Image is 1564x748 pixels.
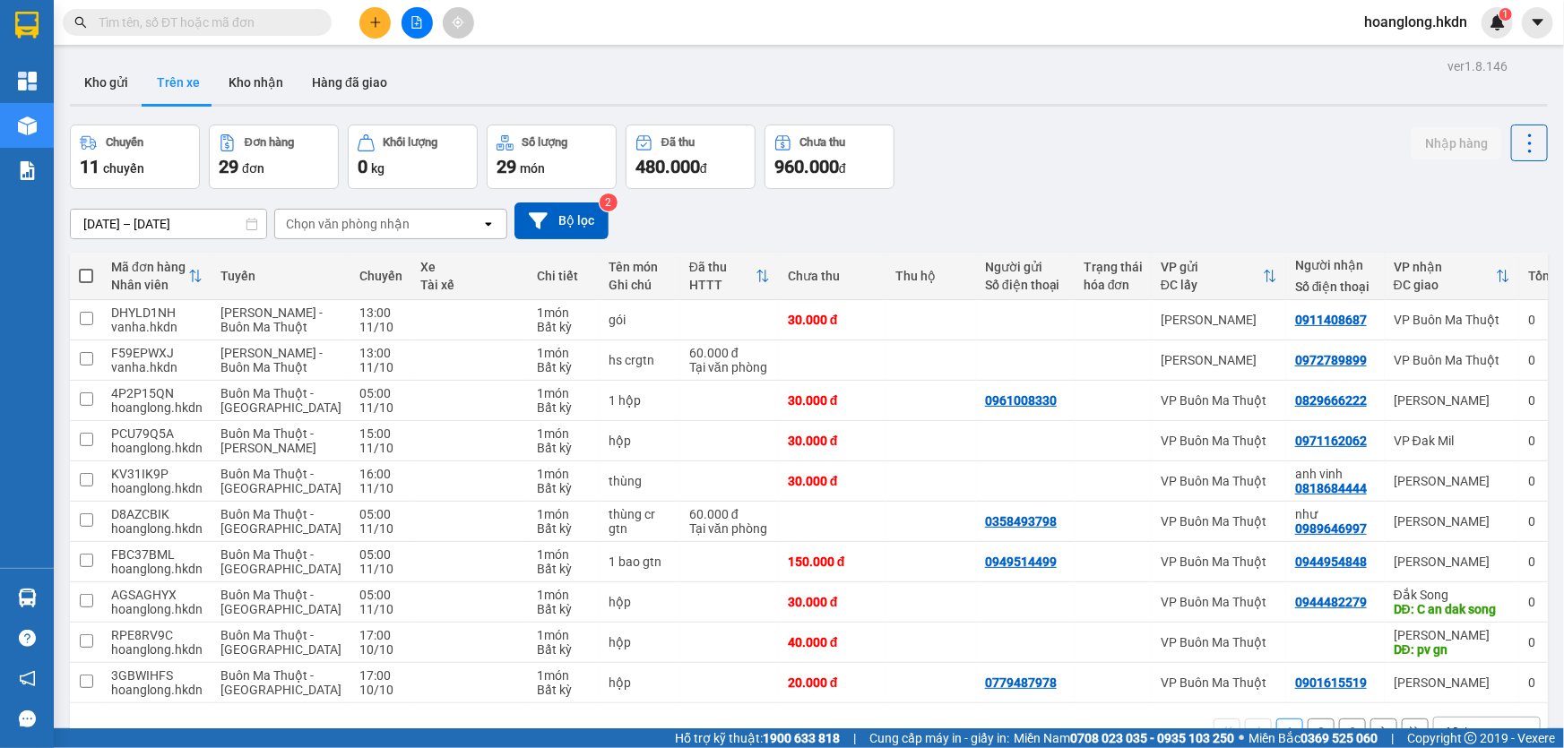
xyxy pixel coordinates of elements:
div: PCU79Q5A [111,426,203,441]
div: 30.000 đ [788,393,877,408]
div: 1 bao gtn [609,555,671,569]
div: Tuyến [220,269,341,283]
button: aim [443,7,474,39]
div: Bất kỳ [537,360,591,374]
div: FBC37BML [111,547,203,562]
div: 60.000 đ [689,346,770,360]
div: 11/10 [359,481,402,495]
span: đơn [242,161,264,176]
div: hộp [609,675,671,690]
div: VP Buôn Ma Thuột [1161,555,1277,569]
div: 0989646997 [1295,521,1367,536]
span: món [520,161,545,176]
div: gói [609,313,671,327]
span: Cung cấp máy in - giấy in: [869,728,1009,748]
div: 60.000 đ [689,507,770,521]
div: 0779487978 [985,675,1057,690]
img: dashboard-icon [18,72,37,90]
div: Bất kỳ [537,642,591,657]
button: Bộ lọc [514,202,609,239]
div: Chuyến [106,136,143,149]
div: Bất kỳ [537,320,591,334]
div: 30.000 đ [788,434,877,448]
div: hoanglong.hkdn [111,481,203,495]
div: Bất kỳ [537,481,591,495]
div: ver 1.8.146 [1447,56,1508,76]
div: VP Buôn Ma Thuột [1394,353,1510,367]
span: Buôn Ma Thuột - [GEOGRAPHIC_DATA] [220,467,341,495]
div: 1 món [537,346,591,360]
div: RPE8RV9C [111,628,203,642]
div: Mã đơn hàng [111,260,188,274]
div: 0818684444 [1295,481,1367,495]
div: Số điện thoại [985,278,1066,292]
button: caret-down [1522,7,1553,39]
div: 11/10 [359,562,402,576]
div: 1 món [537,386,591,400]
input: Tìm tên, số ĐT hoặc mã đơn [99,13,310,32]
span: Buôn Ma Thuột - [PERSON_NAME] [220,426,316,455]
button: 3 [1339,718,1366,745]
div: Đắk Song [1394,588,1510,602]
div: 0944482279 [1295,595,1367,609]
div: VP gửi [1161,260,1263,274]
div: AGSAGHYX [111,588,203,602]
strong: 0708 023 035 - 0935 103 250 [1070,731,1234,745]
button: Hàng đã giao [298,61,402,104]
div: VP nhận [1394,260,1496,274]
div: Chọn văn phòng nhận [286,215,410,233]
span: Miền Nam [1014,728,1234,748]
div: 05:00 [359,588,402,602]
div: VP Buôn Ma Thuột [1161,393,1277,408]
div: 1 món [537,668,591,683]
div: anh vinh [1295,467,1376,481]
span: question-circle [19,630,36,647]
button: Nhập hàng [1411,127,1502,159]
div: hoanglong.hkdn [111,642,203,657]
div: thùng [609,474,671,488]
button: Chuyến11chuyến [70,125,200,189]
span: plus [369,16,382,29]
span: | [1391,728,1394,748]
div: Chi tiết [537,269,591,283]
div: vanha.hkdn [111,320,203,334]
div: 3GBWIHFS [111,668,203,683]
div: hoanglong.hkdn [111,562,203,576]
button: file-add [402,7,433,39]
div: 10/10 [359,683,402,697]
span: 29 [219,156,238,177]
span: hoanglong.hkdn [1350,11,1482,33]
div: Tại văn phòng [689,360,770,374]
div: ĐC giao [1394,278,1496,292]
div: [PERSON_NAME] [1394,555,1510,569]
div: 11/10 [359,360,402,374]
button: 2 [1308,718,1335,745]
div: 1 món [537,305,591,320]
img: icon-new-feature [1490,14,1506,30]
div: hs crgtn [609,353,671,367]
div: [PERSON_NAME] [1161,313,1277,327]
span: notification [19,670,36,687]
div: Đã thu [689,260,756,274]
div: [PERSON_NAME] [1394,628,1510,642]
div: 10/10 [359,642,402,657]
div: ĐC lấy [1161,278,1263,292]
div: 1 món [537,507,591,521]
th: Toggle SortBy [1152,253,1286,300]
div: Trạng thái [1084,260,1143,274]
div: [PERSON_NAME] [1161,353,1277,367]
div: Tại văn phòng [689,521,770,536]
div: 17:00 [359,628,402,642]
div: 05:00 [359,547,402,562]
span: Miền Bắc [1249,728,1378,748]
div: 16:00 [359,467,402,481]
div: Bất kỳ [537,683,591,697]
span: Buôn Ma Thuột - [GEOGRAPHIC_DATA] [220,386,341,415]
div: hộp [609,635,671,649]
div: Bất kỳ [537,400,591,415]
button: 1 [1276,718,1303,745]
div: Xe [420,260,519,274]
div: Chưa thu [788,269,877,283]
span: [PERSON_NAME] - Buôn Ma Thuột [220,305,323,334]
div: thùng cr gtn [609,507,671,536]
